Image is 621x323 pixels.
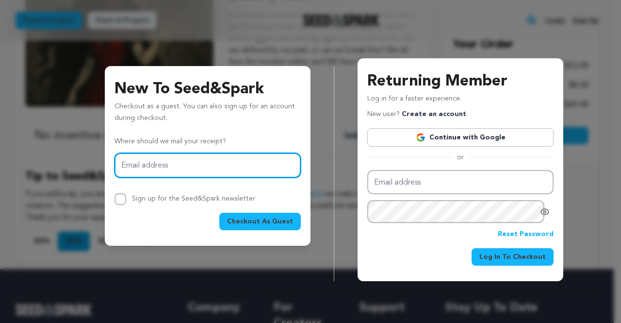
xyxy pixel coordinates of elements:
input: Email address [114,153,301,178]
input: Email address [367,170,554,195]
p: New user? [367,109,466,120]
p: Log in for a faster experience. [367,93,554,109]
span: or [451,153,470,162]
a: Show password as plain text. Warning: this will display your password on the screen. [540,207,550,217]
p: Where should we mail your receipt? [114,136,301,148]
label: Sign up for the Seed&Spark newsletter [132,195,255,202]
h3: New To Seed&Spark [114,78,301,101]
a: Reset Password [498,229,554,240]
button: Checkout As Guest [219,213,301,230]
img: Google logo [416,133,425,142]
h3: Returning Member [367,70,554,93]
a: Create an account [402,111,466,118]
span: Log In To Checkout [479,252,546,262]
a: Continue with Google [367,128,554,147]
button: Log In To Checkout [472,248,554,266]
span: Checkout As Guest [227,217,293,226]
p: Checkout as a guest. You can also sign up for an account during checkout. [114,101,301,128]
